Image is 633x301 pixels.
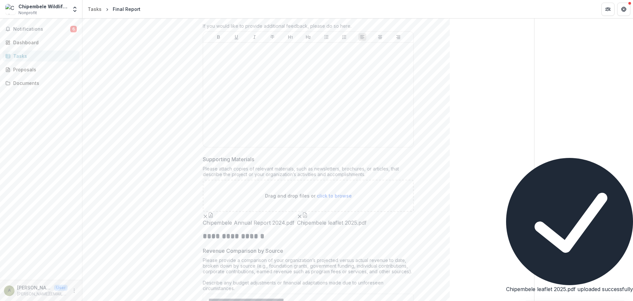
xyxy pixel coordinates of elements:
[3,37,79,48] a: Dashboard
[203,220,294,226] span: Chipembele Annual Report 2024.pdf
[203,212,208,220] button: Remove File
[17,291,68,297] p: [PERSON_NAME][EMAIL_ADDRESS][DOMAIN_NAME]
[13,26,70,32] span: Notifications
[394,33,402,41] button: Align Right
[268,33,276,41] button: Strike
[232,33,240,41] button: Underline
[5,4,16,15] img: Chipembele Wildlife Education Trust
[3,64,79,75] a: Proposals
[203,23,414,31] div: If you would like to provide additional feedback, please do so here.
[88,6,102,13] div: Tasks
[203,155,254,163] p: Supporting Materials
[340,33,348,41] button: Ordered List
[18,10,37,16] span: Nonprofit
[13,39,74,46] div: Dashboard
[215,33,223,41] button: Bold
[601,3,615,16] button: Partners
[8,288,11,293] div: anna@chipembele.org
[13,66,74,73] div: Proposals
[17,284,51,291] p: [PERSON_NAME][EMAIL_ADDRESS][DOMAIN_NAME]
[358,33,366,41] button: Align Left
[113,6,140,13] div: Final Report
[3,51,79,61] a: Tasks
[70,3,79,16] button: Open entity switcher
[54,285,68,291] p: User
[70,287,78,295] button: More
[18,3,68,10] div: Chipembele Wildlife Education Trust
[322,33,330,41] button: Bullet List
[85,4,143,14] nav: breadcrumb
[70,26,77,32] span: 6
[297,220,367,226] span: Chipembele leaflet 2025.pdf
[203,166,414,180] div: Please attach copies of relevant materials, such as newsletters, brochures, or articles, that des...
[297,212,302,220] button: Remove File
[251,33,258,41] button: Italicize
[203,212,294,226] div: Remove FileChipembele Annual Report 2024.pdf
[617,3,630,16] button: Get Help
[85,4,104,14] a: Tasks
[286,33,294,41] button: Heading 1
[304,33,312,41] button: Heading 2
[203,247,283,255] p: Revenue Comparison by Source
[3,78,79,89] a: Documents
[13,80,74,87] div: Documents
[376,33,384,41] button: Align Center
[265,192,352,199] p: Drag and drop files or
[297,212,367,226] div: Remove FileChipembele leaflet 2025.pdf
[203,257,414,294] div: Please provide a comparison of your organization’s projected versus actual revenue to date, broke...
[13,53,74,59] div: Tasks
[3,24,79,34] button: Notifications6
[317,193,352,199] span: click to browse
